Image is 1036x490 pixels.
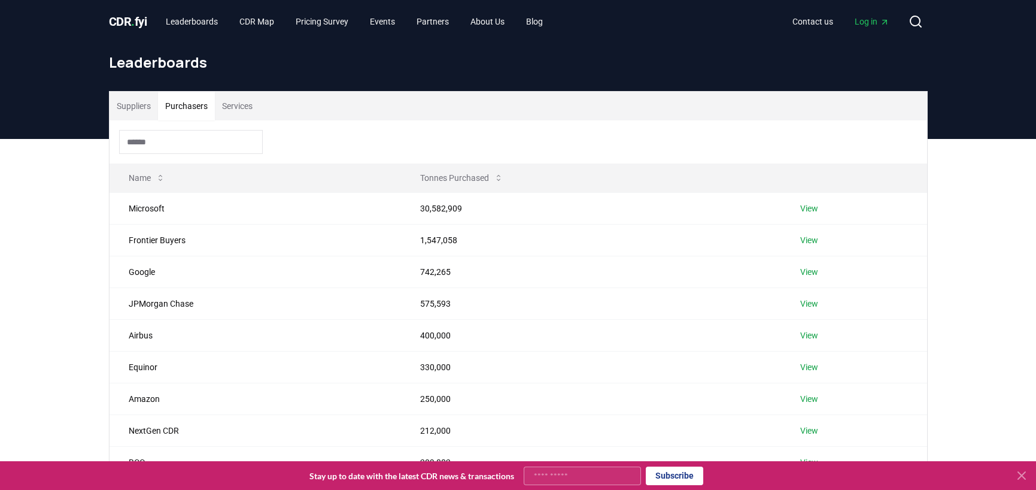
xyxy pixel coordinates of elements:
nav: Main [783,11,899,32]
h1: Leaderboards [109,53,928,72]
button: Suppliers [110,92,158,120]
a: View [800,298,818,310]
a: Blog [517,11,552,32]
a: Leaderboards [156,11,227,32]
td: 575,593 [401,288,781,319]
a: About Us [461,11,514,32]
td: 330,000 [401,351,781,383]
a: View [800,456,818,468]
span: . [131,14,135,29]
a: View [800,425,818,437]
td: JPMorgan Chase [110,288,402,319]
td: 742,265 [401,256,781,288]
button: Services [215,92,260,120]
button: Name [119,166,175,190]
td: Frontier Buyers [110,224,402,256]
a: Log in [845,11,899,32]
a: View [800,234,818,246]
button: Tonnes Purchased [411,166,513,190]
td: 30,582,909 [401,192,781,224]
nav: Main [156,11,552,32]
td: 1,547,058 [401,224,781,256]
a: View [800,329,818,341]
td: 209,882 [401,446,781,478]
td: 250,000 [401,383,781,415]
td: NextGen CDR [110,415,402,446]
span: Log in [855,16,889,28]
td: Microsoft [110,192,402,224]
a: CDR.fyi [109,13,147,30]
td: Amazon [110,383,402,415]
td: 212,000 [401,415,781,446]
a: View [800,393,818,405]
td: Equinor [110,351,402,383]
a: View [800,361,818,373]
a: Partners [407,11,458,32]
a: Contact us [783,11,843,32]
td: BCG [110,446,402,478]
a: Events [360,11,405,32]
span: CDR fyi [109,14,147,29]
td: Airbus [110,319,402,351]
a: View [800,266,818,278]
td: 400,000 [401,319,781,351]
button: Purchasers [158,92,215,120]
a: CDR Map [230,11,284,32]
a: View [800,202,818,214]
td: Google [110,256,402,288]
a: Pricing Survey [286,11,358,32]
